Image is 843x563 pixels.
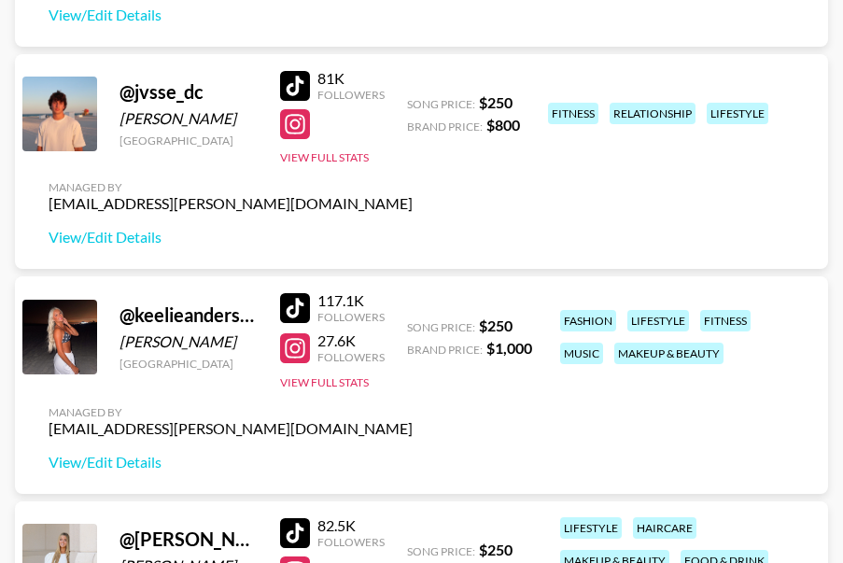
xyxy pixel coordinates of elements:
span: Brand Price: [407,343,483,357]
a: View/Edit Details [49,453,413,472]
div: relationship [610,103,695,124]
strong: $ 800 [486,116,520,134]
div: [EMAIL_ADDRESS][PERSON_NAME][DOMAIN_NAME] [49,194,413,213]
a: View/Edit Details [49,228,413,246]
div: @ jvsse_dc [119,80,258,104]
span: Song Price: [407,320,475,334]
div: 27.6K [317,331,385,350]
div: fitness [700,310,751,331]
div: music [560,343,603,364]
div: [PERSON_NAME] [119,109,258,128]
div: @ keelieandersonn [119,303,258,327]
strong: $ 250 [479,93,513,111]
strong: $ 1,000 [486,339,532,357]
div: Followers [317,350,385,364]
div: 82.5K [317,516,385,535]
div: lifestyle [707,103,768,124]
strong: $ 250 [479,541,513,558]
span: Song Price: [407,544,475,558]
div: Followers [317,535,385,549]
div: 117.1K [317,291,385,310]
div: Managed By [49,180,413,194]
div: haircare [633,517,696,539]
div: fashion [560,310,616,331]
div: Managed By [49,405,413,419]
div: [GEOGRAPHIC_DATA] [119,134,258,148]
div: lifestyle [627,310,689,331]
strong: $ 250 [479,317,513,334]
div: Followers [317,310,385,324]
button: View Full Stats [280,375,369,389]
div: [GEOGRAPHIC_DATA] [119,357,258,371]
div: [PERSON_NAME] [119,332,258,351]
span: Brand Price: [407,120,483,134]
div: Followers [317,88,385,102]
div: makeup & beauty [614,343,724,364]
button: View Full Stats [280,150,369,164]
a: View/Edit Details [49,6,413,24]
div: fitness [548,103,598,124]
div: lifestyle [560,517,622,539]
div: 81K [317,69,385,88]
div: [EMAIL_ADDRESS][PERSON_NAME][DOMAIN_NAME] [49,419,413,438]
span: Song Price: [407,97,475,111]
div: @ [PERSON_NAME].kay21 [119,528,258,551]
